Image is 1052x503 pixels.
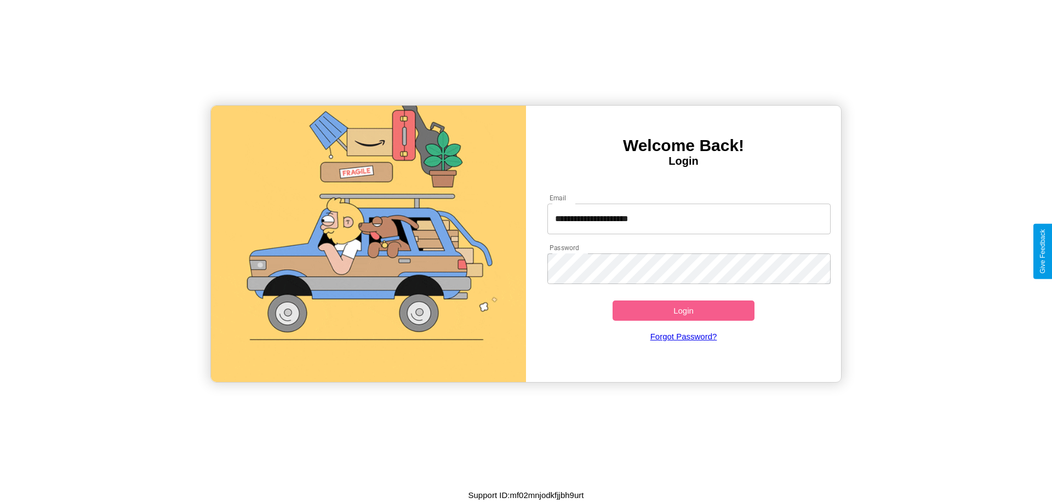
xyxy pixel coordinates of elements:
[526,155,841,167] h4: Login
[1039,229,1047,274] div: Give Feedback
[550,193,567,203] label: Email
[613,300,754,321] button: Login
[468,488,584,502] p: Support ID: mf02mnjodkfjjbh9urt
[211,106,526,382] img: gif
[526,136,841,155] h3: Welcome Back!
[550,243,579,252] label: Password
[542,321,826,352] a: Forgot Password?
